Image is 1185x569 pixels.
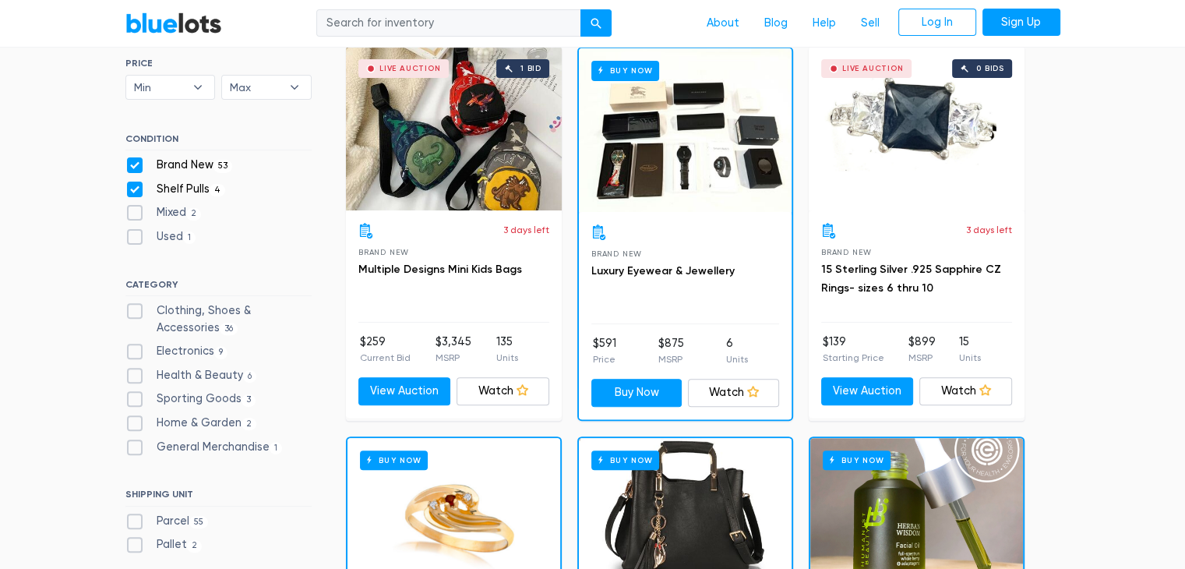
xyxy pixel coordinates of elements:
p: Units [959,351,981,365]
div: 1 bid [520,65,541,72]
label: Health & Beauty [125,367,257,384]
span: 2 [186,208,202,221]
h6: Buy Now [823,451,891,470]
label: Clothing, Shoes & Accessories [125,302,312,336]
a: Buy Now [591,379,682,407]
h6: SHIPPING UNIT [125,489,312,506]
p: MSRP [908,351,935,365]
label: Mixed [125,204,202,221]
a: Help [800,9,848,38]
label: Pallet [125,536,203,553]
p: 3 days left [966,223,1012,237]
h6: Buy Now [591,61,659,80]
label: Sporting Goods [125,391,256,408]
label: Used [125,228,196,246]
a: Live Auction 1 bid [346,47,562,210]
span: Min [134,76,185,99]
label: Brand New [125,157,233,174]
label: Parcel [125,513,209,530]
span: Max [230,76,281,99]
span: Brand New [821,248,872,256]
li: 15 [959,334,981,365]
span: 1 [270,442,283,454]
span: 6 [243,370,257,383]
span: 53 [213,160,233,172]
a: Buy Now [579,48,792,212]
p: Units [726,352,748,366]
p: Current Bid [360,351,411,365]
span: 55 [189,516,209,528]
p: Price [593,352,616,366]
b: ▾ [278,76,311,99]
span: Brand New [358,248,409,256]
div: Live Auction [379,65,441,72]
a: Blog [752,9,800,38]
a: Watch [457,377,549,405]
p: Units [496,351,518,365]
li: $3,345 [436,334,471,365]
span: 2 [187,540,203,553]
span: 36 [220,323,238,335]
a: Watch [919,377,1012,405]
h6: CATEGORY [125,279,312,296]
li: 135 [496,334,518,365]
p: MSRP [436,351,471,365]
h6: Buy Now [591,451,659,470]
li: $259 [360,334,411,365]
a: 15 Sterling Silver .925 Sapphire CZ Rings- sizes 6 thru 10 [821,263,1001,295]
a: BlueLots [125,12,222,34]
label: Shelf Pulls [125,181,226,198]
a: Sell [848,9,892,38]
a: Multiple Designs Mini Kids Bags [358,263,522,276]
span: 1 [183,231,196,244]
h6: Buy Now [360,451,428,470]
li: $591 [593,335,616,366]
a: Sign Up [982,9,1060,37]
span: 9 [214,346,228,359]
li: $899 [908,334,935,365]
h6: CONDITION [125,133,312,150]
li: $875 [658,335,684,366]
label: Electronics [125,343,228,360]
div: Live Auction [842,65,904,72]
span: Brand New [591,249,642,258]
div: 0 bids [976,65,1004,72]
a: Log In [898,9,976,37]
a: Live Auction 0 bids [809,47,1025,210]
span: 4 [210,184,226,196]
p: MSRP [658,352,684,366]
p: 3 days left [503,223,549,237]
span: 3 [242,394,256,407]
a: View Auction [821,377,914,405]
li: 6 [726,335,748,366]
span: 2 [242,418,257,430]
label: Home & Garden [125,415,257,432]
a: Watch [688,379,779,407]
h6: PRICE [125,58,312,69]
input: Search for inventory [316,9,581,37]
b: ▾ [182,76,214,99]
li: $139 [823,334,884,365]
p: Starting Price [823,351,884,365]
a: About [694,9,752,38]
a: View Auction [358,377,451,405]
label: General Merchandise [125,439,283,456]
a: Luxury Eyewear & Jewellery [591,264,735,277]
